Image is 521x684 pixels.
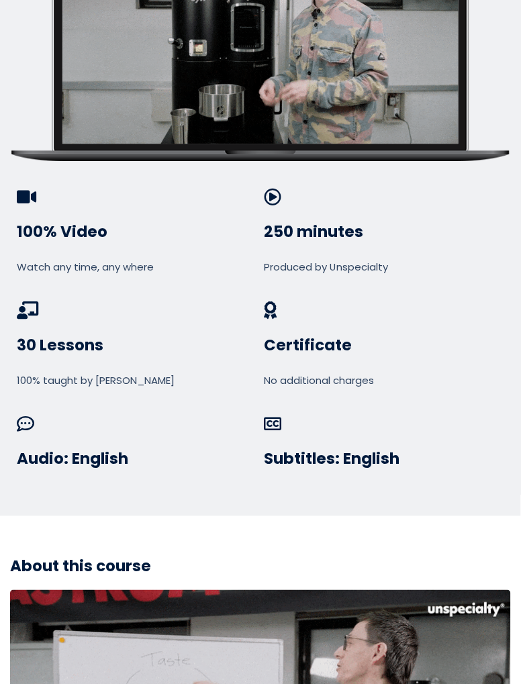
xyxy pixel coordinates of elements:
[17,259,256,275] div: Watch any time, any where
[17,449,256,469] h3: Audio: English
[265,259,504,275] div: Produced by Unspecialty
[265,373,504,388] div: No additional charges
[17,222,256,242] h3: 100% Video
[10,556,511,577] h3: About this course
[17,336,256,356] h3: 30 Lessons
[265,222,504,242] h3: 250 minutes
[265,336,504,356] h3: Certificate
[17,373,256,388] div: 100% taught by [PERSON_NAME]
[265,449,504,469] h3: Subtitles: English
